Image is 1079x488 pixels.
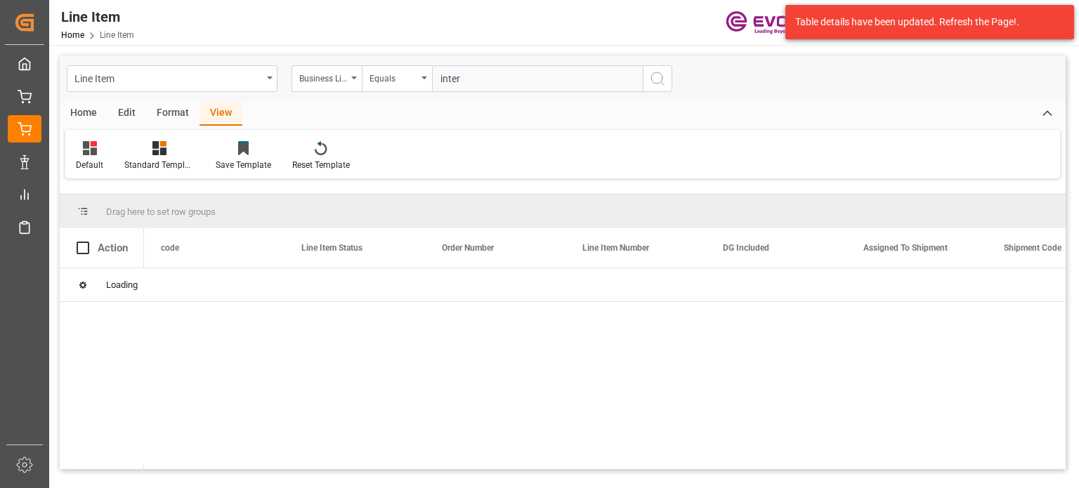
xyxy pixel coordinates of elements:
[61,30,84,40] a: Home
[863,243,948,253] span: Assigned To Shipment
[795,15,1054,29] div: Table details have been updated. Refresh the Page!.
[161,243,179,253] span: code
[432,65,643,92] input: Type to search
[301,243,362,253] span: Line Item Status
[370,69,417,85] div: Equals
[76,159,103,171] div: Default
[146,102,200,126] div: Format
[200,102,242,126] div: View
[726,11,817,35] img: Evonik-brand-mark-Deep-Purple-RGB.jpeg_1700498283.jpeg
[98,242,128,254] div: Action
[124,159,195,171] div: Standard Templates
[60,102,107,126] div: Home
[723,243,769,253] span: DG Included
[292,65,362,92] button: open menu
[216,159,271,171] div: Save Template
[61,6,134,27] div: Line Item
[292,159,350,171] div: Reset Template
[106,206,216,217] span: Drag here to set row groups
[74,69,262,86] div: Line Item
[362,65,432,92] button: open menu
[67,65,277,92] button: open menu
[582,243,649,253] span: Line Item Number
[1004,243,1061,253] span: Shipment Code
[299,69,347,85] div: Business Line
[643,65,672,92] button: search button
[107,102,146,126] div: Edit
[442,243,494,253] span: Order Number
[106,279,138,290] span: Loading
